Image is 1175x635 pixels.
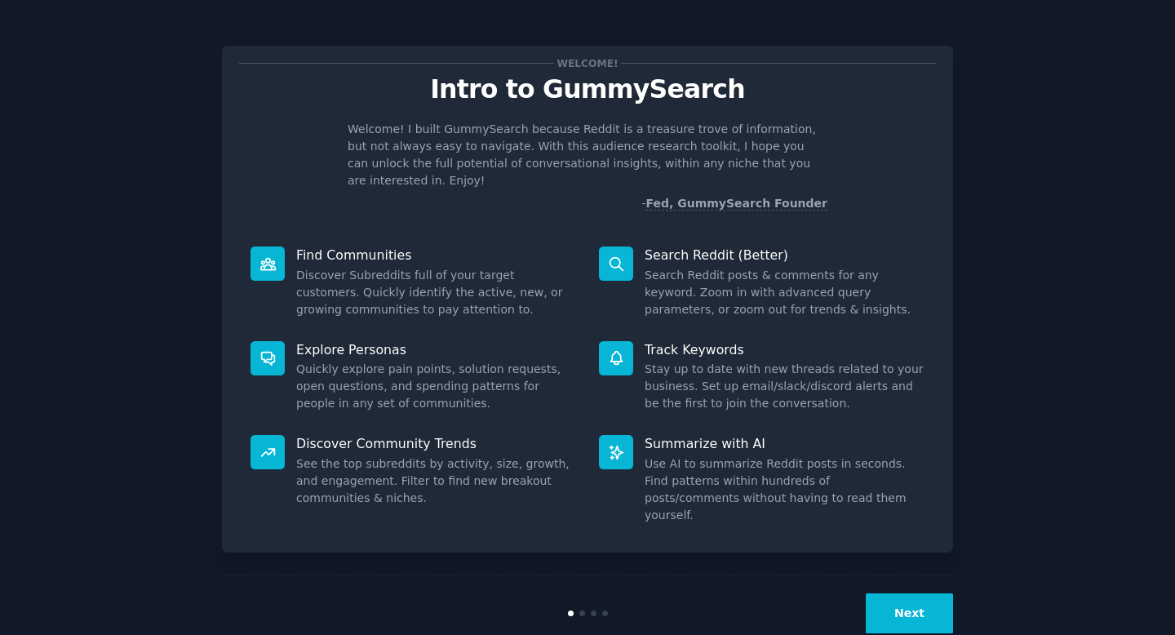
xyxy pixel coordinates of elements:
[239,75,936,104] p: Intro to GummySearch
[645,246,924,264] p: Search Reddit (Better)
[296,361,576,412] dd: Quickly explore pain points, solution requests, open questions, and spending patterns for people ...
[296,267,576,318] dd: Discover Subreddits full of your target customers. Quickly identify the active, new, or growing c...
[645,341,924,358] p: Track Keywords
[296,455,576,507] dd: See the top subreddits by activity, size, growth, and engagement. Filter to find new breakout com...
[645,267,924,318] dd: Search Reddit posts & comments for any keyword. Zoom in with advanced query parameters, or zoom o...
[645,435,924,452] p: Summarize with AI
[348,121,827,189] p: Welcome! I built GummySearch because Reddit is a treasure trove of information, but not always ea...
[866,593,953,633] button: Next
[296,341,576,358] p: Explore Personas
[296,246,576,264] p: Find Communities
[645,361,924,412] dd: Stay up to date with new threads related to your business. Set up email/slack/discord alerts and ...
[554,55,621,72] span: Welcome!
[641,195,827,212] div: -
[645,197,827,211] a: Fed, GummySearch Founder
[296,435,576,452] p: Discover Community Trends
[645,455,924,524] dd: Use AI to summarize Reddit posts in seconds. Find patterns within hundreds of posts/comments with...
